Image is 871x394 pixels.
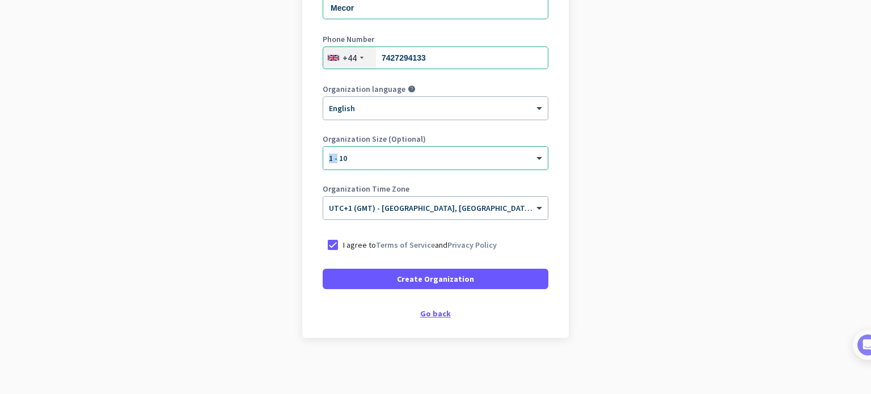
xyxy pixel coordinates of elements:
label: Phone Number [323,35,548,43]
div: +44 [343,52,357,63]
a: Privacy Policy [447,240,497,250]
label: Organization Time Zone [323,185,548,193]
label: Organization language [323,85,405,93]
label: Organization Size (Optional) [323,135,548,143]
a: Terms of Service [376,240,435,250]
div: Go back [323,310,548,317]
input: 121 234 5678 [323,46,548,69]
i: help [408,85,416,93]
button: Create Organization [323,269,548,289]
p: I agree to and [343,239,497,251]
span: Create Organization [397,273,474,285]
